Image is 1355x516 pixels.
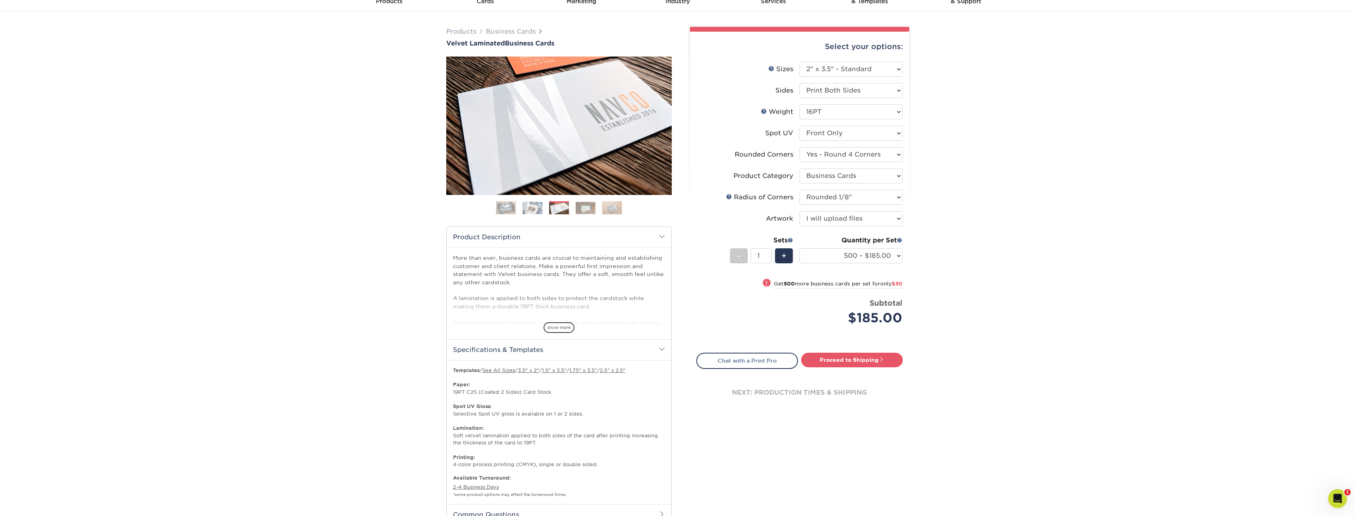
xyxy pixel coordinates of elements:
[544,322,574,333] span: show more
[486,28,536,35] a: Business Cards
[892,281,902,287] span: $30
[549,202,569,215] img: Business Cards 03
[453,425,484,431] strong: Lamination:
[774,281,902,289] small: Get more business cards per set for
[447,227,671,247] h2: Product Description
[446,40,505,47] span: Velvet Laminated
[737,250,741,262] span: -
[453,484,499,490] a: 2-4 Business Days
[446,57,672,195] img: Velvet Laminated 03
[453,454,475,460] strong: Printing:
[696,32,903,62] div: Select your options:
[446,40,672,47] h1: Business Cards
[446,28,476,35] a: Products
[518,367,539,373] a: 3.5" x 2"
[453,367,665,469] p: / / / / / 19PT C2S (Coated 2 Sides) Card Stock. Selective Spot UV gloss is available on 1 or 2 si...
[453,492,566,497] small: *some product options may affect the turnaround times
[2,492,67,513] iframe: Google Customer Reviews
[733,171,793,181] div: Product Category
[453,475,511,481] b: Available Turnaround:
[784,281,795,287] strong: 500
[726,193,793,202] div: Radius of Corners
[446,40,672,47] a: Velvet LaminatedBusiness Cards
[696,369,903,416] div: next: production times & shipping
[496,198,516,218] img: Business Cards 01
[766,214,793,223] div: Artwork
[880,281,902,287] span: only
[696,353,798,369] a: Chat with a Print Pro
[453,254,665,383] p: More than ever, business cards are crucial to maintaining and establishing customer and client re...
[1328,489,1347,508] iframe: Intercom live chat
[576,202,595,214] img: Business Cards 04
[801,353,903,367] a: Proceed to Shipping
[775,86,793,95] div: Sides
[1344,489,1351,495] span: 1
[447,339,671,360] h2: Specifications & Templates
[602,201,622,215] img: Business Cards 05
[482,367,515,373] a: See All Sizes
[453,367,479,373] b: Templates
[765,129,793,138] div: Spot UV
[542,367,567,373] a: 1.5" x 3.5"
[453,403,492,409] strong: Spot UV Gloss:
[870,299,902,307] strong: Subtotal
[761,107,793,117] div: Weight
[766,279,768,287] span: !
[569,367,597,373] a: 1.75" x 3.5"
[453,382,470,387] strong: Paper:
[781,250,786,262] span: +
[730,236,793,245] div: Sets
[805,308,902,327] div: $185.00
[768,64,793,74] div: Sizes
[735,150,793,159] div: Rounded Corners
[800,236,902,245] div: Quantity per Set
[600,367,625,373] a: 2.5" x 2.5"
[523,202,542,214] img: Business Cards 02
